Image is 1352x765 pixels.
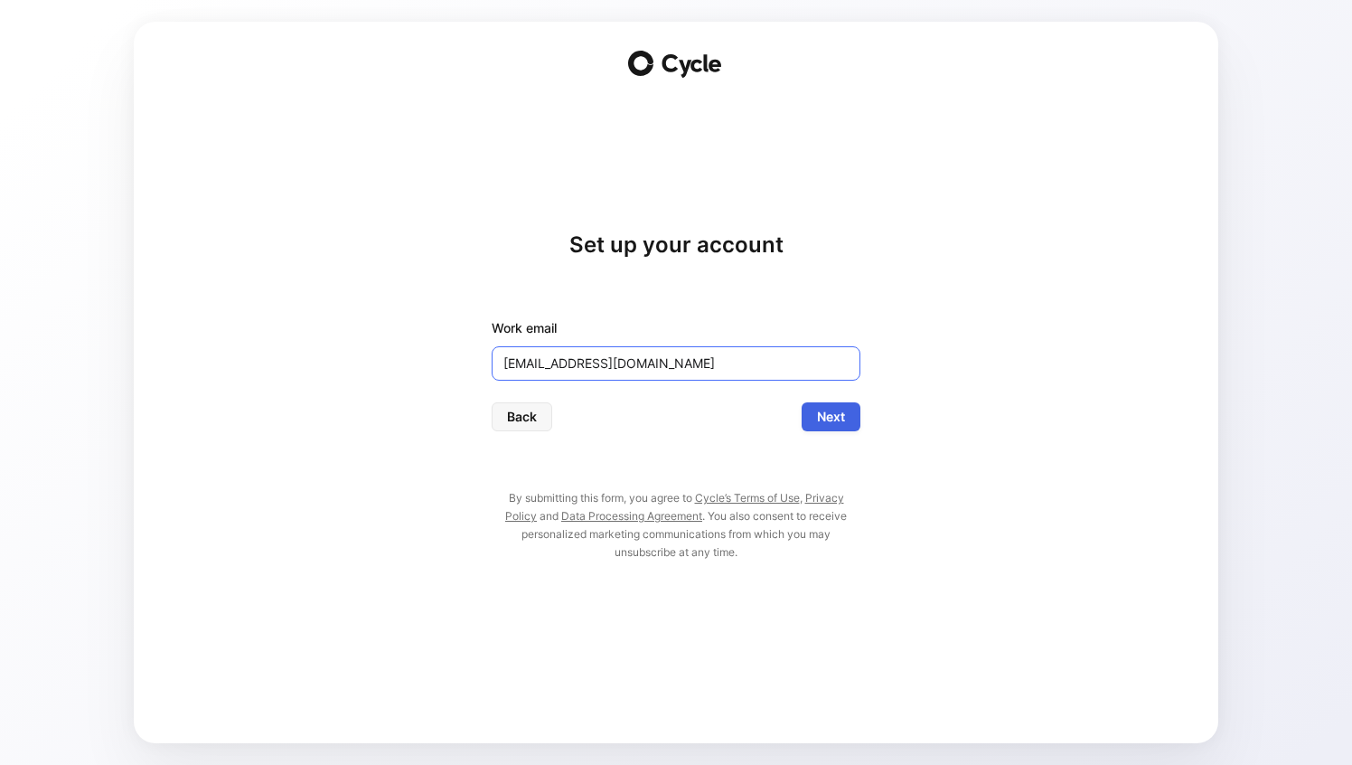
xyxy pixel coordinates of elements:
[492,346,860,381] input: example@mail.com
[561,509,702,523] a: Data Processing Agreement
[492,317,860,339] div: Work email
[492,402,552,431] button: Back
[802,402,860,431] button: Next
[817,406,845,428] span: Next
[507,406,537,428] span: Back
[492,489,860,562] p: By submitting this form, you agree to , and . You also consent to receive personalized marketing ...
[492,231,860,260] h1: Set up your account
[695,491,800,505] a: Cycle’s Terms of Use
